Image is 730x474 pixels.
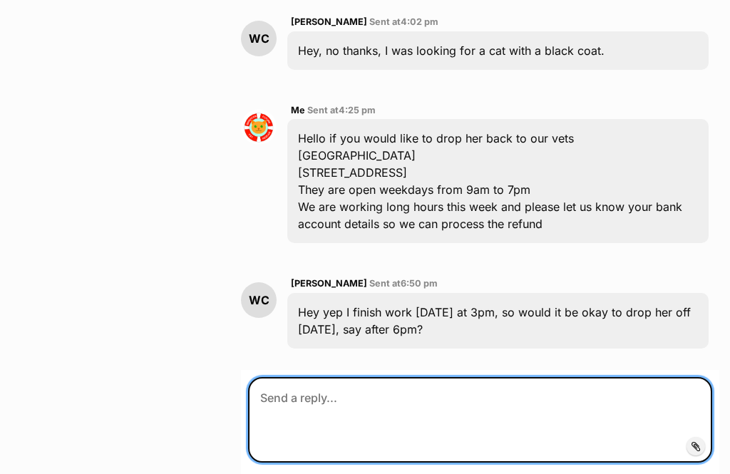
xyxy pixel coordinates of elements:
span: Sent at [369,16,438,27]
span: Me [291,105,305,115]
div: Hey yep I finish work [DATE] at 3pm, so would it be okay to drop her off [DATE], say after 6pm? [287,293,709,349]
span: Sent at [307,105,376,115]
span: 4:02 pm [401,16,438,27]
span: [PERSON_NAME] [291,16,367,27]
div: Hey, no thanks, I was looking for a cat with a black coat. [287,31,709,70]
img: Sharon McNaught profile pic [241,109,277,145]
span: Sent at [369,278,438,289]
span: 6:50 pm [401,278,438,289]
span: [PERSON_NAME] [291,278,367,289]
span: 4:25 pm [339,105,376,115]
div: Hello if you would like to drop her back to our vets [GEOGRAPHIC_DATA] [STREET_ADDRESS] They are ... [287,119,709,243]
div: WC [241,282,277,318]
div: WC [241,21,277,56]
